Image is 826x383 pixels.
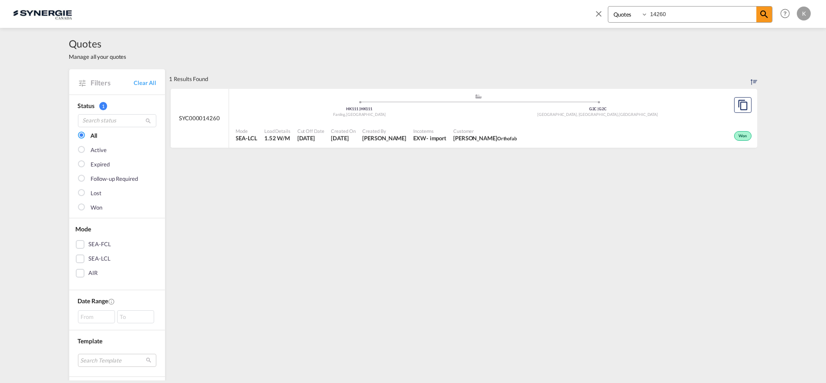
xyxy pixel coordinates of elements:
span: Karen Mercier [362,134,406,142]
span: Mode [76,225,91,233]
div: EXW [413,134,426,142]
div: K [797,7,811,20]
span: Fanling [333,112,346,117]
span: Created By [362,128,406,134]
span: Maurice Lecuyer Orthofab [453,134,517,142]
span: Orthofab [497,136,517,141]
span: Mode [236,128,257,134]
span: SYC000014260 [179,114,220,122]
input: Enter Quotation Number [648,7,756,22]
span: Template [78,337,102,345]
button: Copy Quote [734,97,752,113]
md-icon: icon-close [594,9,603,18]
div: Expired [91,160,110,169]
md-icon: assets/icons/custom/ship-fill.svg [473,94,484,98]
span: HK111 [361,106,373,111]
div: 1 Results Found [169,69,209,88]
span: icon-close [594,6,608,27]
span: HK111 [346,106,360,111]
span: , [345,112,346,117]
md-icon: assets/icons/custom/copyQuote.svg [738,100,748,110]
md-icon: Created On [108,298,115,305]
div: Active [91,146,107,155]
div: Follow-up Required [91,175,138,183]
md-checkbox: SEA-FCL [76,240,158,249]
span: SEA-LCL [236,134,257,142]
div: Sort by: Created On [751,69,757,88]
span: Filters [91,78,134,88]
md-checkbox: SEA-LCL [76,254,158,263]
div: SYC000014260 assets/icons/custom/ship-fill.svgassets/icons/custom/roll-o-plane.svgOrigin Hong Kon... [171,89,757,148]
span: Help [778,6,792,21]
span: Created On [331,128,355,134]
div: Won [91,203,103,212]
span: [GEOGRAPHIC_DATA], [GEOGRAPHIC_DATA] [537,112,618,117]
md-icon: icon-magnify [759,9,769,20]
div: To [117,310,154,323]
span: 1 [99,102,107,110]
span: Status [78,102,94,109]
div: SEA-FCL [89,240,111,249]
div: From [78,310,115,323]
div: Won [734,131,752,141]
a: Clear All [134,79,156,87]
div: Status 1 [78,102,156,110]
div: EXW import [413,134,446,142]
span: Won [739,133,749,139]
md-icon: icon-magnify [145,118,152,124]
div: SEA-LCL [89,254,111,263]
input: Search status [78,114,156,127]
img: 1f56c880d42311ef80fc7dca854c8e59.png [13,4,72,24]
span: From To [78,310,156,323]
span: G2C [589,106,599,111]
span: 22 Aug 2025 [297,134,324,142]
span: [GEOGRAPHIC_DATA] [346,112,385,117]
div: Lost [91,189,102,198]
span: [GEOGRAPHIC_DATA] [619,112,658,117]
div: AIR [89,269,98,278]
span: Date Range [78,297,108,305]
div: Help [778,6,797,22]
span: icon-magnify [756,7,772,22]
span: 22 Aug 2025 [331,134,355,142]
span: G2C [599,106,607,111]
div: - import [426,134,446,142]
span: 1.52 W/M [264,135,290,142]
md-checkbox: AIR [76,269,158,278]
span: | [359,106,361,111]
span: | [597,106,599,111]
span: Customer [453,128,517,134]
span: Load Details [264,128,290,134]
span: Quotes [69,37,127,51]
span: Manage all your quotes [69,53,127,61]
span: Incoterms [413,128,446,134]
span: Cut Off Date [297,128,324,134]
div: All [91,132,98,140]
